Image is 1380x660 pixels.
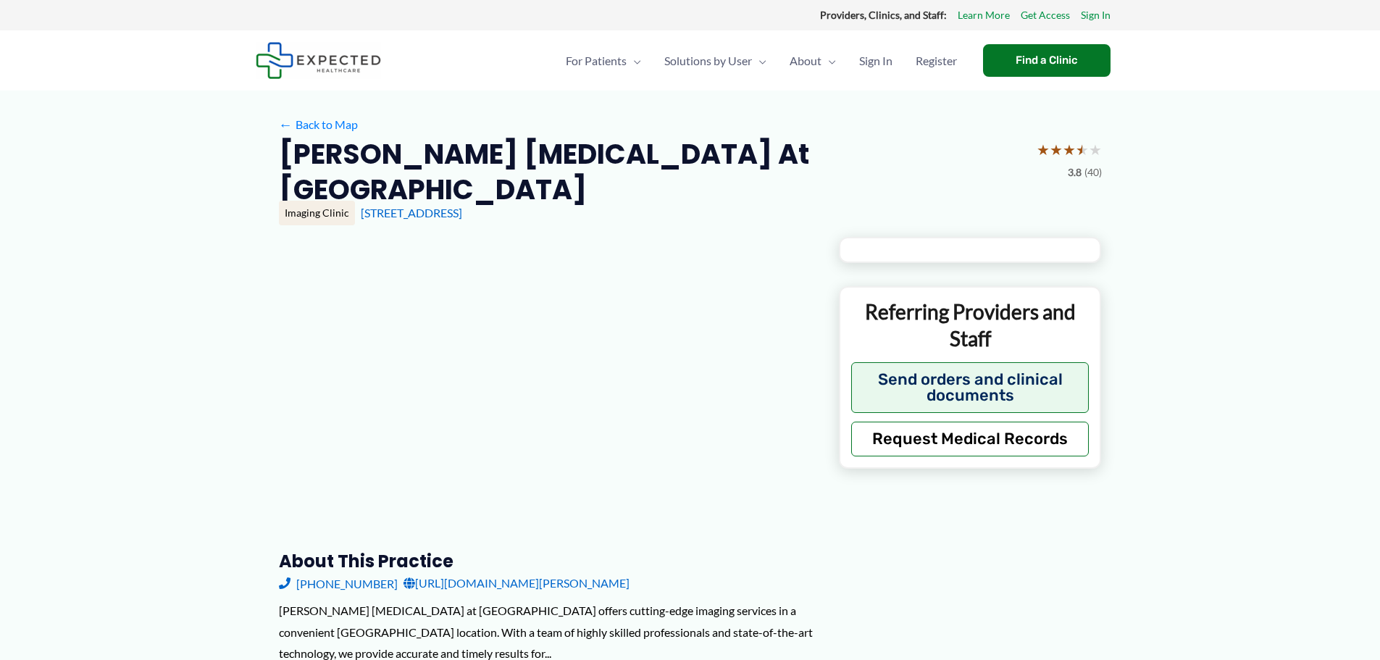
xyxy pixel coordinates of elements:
[904,35,969,86] a: Register
[361,206,462,220] a: [STREET_ADDRESS]
[778,35,848,86] a: AboutMenu Toggle
[279,114,358,135] a: ←Back to Map
[1021,6,1070,25] a: Get Access
[821,35,836,86] span: Menu Toggle
[653,35,778,86] a: Solutions by UserMenu Toggle
[566,35,627,86] span: For Patients
[279,136,1025,208] h2: [PERSON_NAME] [MEDICAL_DATA] at [GEOGRAPHIC_DATA]
[1068,163,1082,182] span: 3.8
[848,35,904,86] a: Sign In
[851,362,1090,413] button: Send orders and clinical documents
[851,298,1090,351] p: Referring Providers and Staff
[554,35,969,86] nav: Primary Site Navigation
[752,35,766,86] span: Menu Toggle
[627,35,641,86] span: Menu Toggle
[256,42,381,79] img: Expected Healthcare Logo - side, dark font, small
[916,35,957,86] span: Register
[1084,163,1102,182] span: (40)
[1063,136,1076,163] span: ★
[958,6,1010,25] a: Learn More
[1037,136,1050,163] span: ★
[851,422,1090,456] button: Request Medical Records
[1076,136,1089,163] span: ★
[664,35,752,86] span: Solutions by User
[279,550,816,572] h3: About this practice
[1081,6,1111,25] a: Sign In
[279,117,293,131] span: ←
[859,35,892,86] span: Sign In
[790,35,821,86] span: About
[403,572,630,594] a: [URL][DOMAIN_NAME][PERSON_NAME]
[1050,136,1063,163] span: ★
[820,9,947,21] strong: Providers, Clinics, and Staff:
[279,201,355,225] div: Imaging Clinic
[554,35,653,86] a: For PatientsMenu Toggle
[1089,136,1102,163] span: ★
[279,572,398,594] a: [PHONE_NUMBER]
[983,44,1111,77] a: Find a Clinic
